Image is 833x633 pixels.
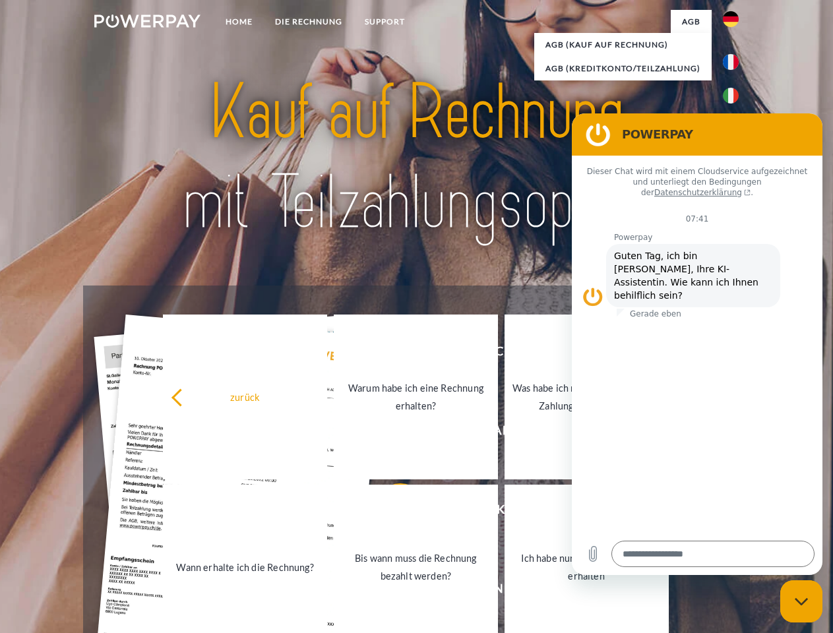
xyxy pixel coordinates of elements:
[534,57,712,80] a: AGB (Kreditkonto/Teilzahlung)
[354,10,416,34] a: SUPPORT
[512,549,661,585] div: Ich habe nur eine Teillieferung erhalten
[94,15,201,28] img: logo-powerpay-white.svg
[342,549,490,585] div: Bis wann muss die Rechnung bezahlt werden?
[723,54,739,70] img: fr
[342,379,490,415] div: Warum habe ich eine Rechnung erhalten?
[512,379,661,415] div: Was habe ich noch offen, ist meine Zahlung eingegangen?
[505,315,669,479] a: Was habe ich noch offen, ist meine Zahlung eingegangen?
[171,388,319,406] div: zurück
[126,63,707,253] img: title-powerpay_de.svg
[534,33,712,57] a: AGB (Kauf auf Rechnung)
[171,558,319,576] div: Wann erhalte ich die Rechnung?
[723,11,739,27] img: de
[780,580,822,622] iframe: Schaltfläche zum Öffnen des Messaging-Fensters; Konversation läuft
[671,10,712,34] a: agb
[214,10,264,34] a: Home
[723,88,739,104] img: it
[572,113,822,575] iframe: Messaging-Fenster
[264,10,354,34] a: DIE RECHNUNG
